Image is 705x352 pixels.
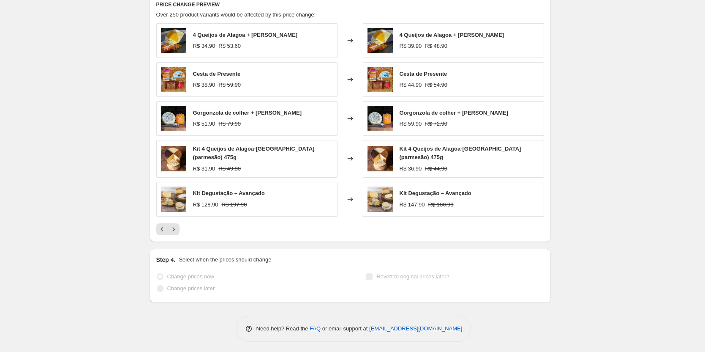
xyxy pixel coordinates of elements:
[376,273,449,280] span: Revert to original prices later?
[193,120,215,128] div: R$ 51.90
[310,325,321,332] a: FAQ
[193,201,218,209] div: R$ 128.90
[218,120,241,128] strike: R$ 79.90
[156,223,168,235] button: Previous
[425,120,447,128] strike: R$ 72.90
[428,201,454,209] strike: R$ 180.90
[256,325,310,332] span: Need help? Read the
[218,81,241,89] strike: R$ 59.90
[400,146,521,160] span: Kit 4 Queijos de Alagoa-[GEOGRAPHIC_DATA] (parmesão) 475g
[167,273,214,280] span: Change prices now
[193,71,241,77] span: Cesta de Presente
[222,201,247,209] strike: R$ 197.90
[400,201,425,209] div: R$ 147.90
[161,187,186,212] img: 20d17bd9598d163b7052cb17cf507a73-600x600_ece626a0-a73a-44d2-80a0-2ade6036bbc6_80x.jpg
[193,32,298,38] span: 4 Queijos de Alagoa + [PERSON_NAME]
[218,42,241,50] strike: R$ 53.60
[161,67,186,92] img: c48e957832ad9583bdba02eb2f447a79_c6c26dd5-6fc9-4d76-8eaf-f816f2ea18b4_80x.jpg
[400,42,422,50] div: R$ 39.90
[156,223,180,235] nav: Pagination
[367,187,393,212] img: 20d17bd9598d163b7052cb17cf507a73-600x600_ece626a0-a73a-44d2-80a0-2ade6036bbc6_80x.jpg
[400,110,509,116] span: Gorgonzola de colher + [PERSON_NAME]
[156,256,176,264] h2: Step 4.
[156,11,316,18] span: Over 250 product variants would be affected by this price change:
[193,110,302,116] span: Gorgonzola de colher + [PERSON_NAME]
[400,190,471,196] span: Kit Degustação – Avançado
[425,165,447,173] strike: R$ 44.90
[369,325,462,332] a: [EMAIL_ADDRESS][DOMAIN_NAME]
[367,28,393,53] img: 21173885c656f5abfa122c26b8d693d4_aaf688ac-c1da-4ef9-8e84-0a04a2076719_80x.jpg
[425,81,447,89] strike: R$ 54.90
[218,165,241,173] strike: R$ 49.80
[193,81,215,89] div: R$ 38.90
[161,28,186,53] img: 21173885c656f5abfa122c26b8d693d4_aaf688ac-c1da-4ef9-8e84-0a04a2076719_80x.jpg
[400,81,422,89] div: R$ 44.90
[367,106,393,131] img: 8b53b0ae0aee3adff5ac9c52a738901b_ef33650e-a12b-4fb8-a9a1-a40ed034681b_80x.jpg
[193,146,315,160] span: Kit 4 Queijos de Alagoa-[GEOGRAPHIC_DATA] (parmesão) 475g
[367,67,393,92] img: c48e957832ad9583bdba02eb2f447a79_c6c26dd5-6fc9-4d76-8eaf-f816f2ea18b4_80x.jpg
[400,71,447,77] span: Cesta de Presente
[400,32,504,38] span: 4 Queijos de Alagoa + [PERSON_NAME]
[167,285,215,291] span: Change prices later
[400,165,422,173] div: R$ 36.90
[179,256,271,264] p: Select when the prices should change
[367,146,393,171] img: 5ca665c97b2abc174bed034821bc904d_b2193b1c-be6c-4cd7-a990-ab8ed9e155c0_80x.jpg
[193,42,215,50] div: R$ 34.90
[193,165,215,173] div: R$ 31.90
[193,190,265,196] span: Kit Degustação – Avançado
[156,1,544,8] h6: PRICE CHANGE PREVIEW
[425,42,447,50] strike: R$ 48.90
[400,120,422,128] div: R$ 59.90
[161,146,186,171] img: 5ca665c97b2abc174bed034821bc904d_b2193b1c-be6c-4cd7-a990-ab8ed9e155c0_80x.jpg
[161,106,186,131] img: 8b53b0ae0aee3adff5ac9c52a738901b_ef33650e-a12b-4fb8-a9a1-a40ed034681b_80x.jpg
[168,223,180,235] button: Next
[321,325,369,332] span: or email support at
